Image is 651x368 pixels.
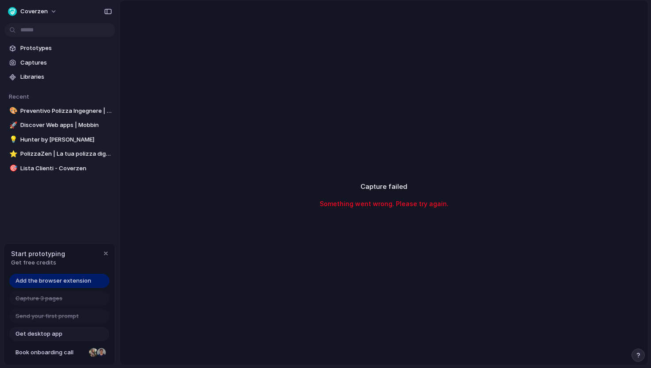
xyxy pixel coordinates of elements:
button: Coverzen [4,4,62,19]
a: 🚀Discover Web apps | Mobbin [4,119,115,132]
button: 🎨 [8,107,17,115]
a: Get desktop app [9,327,109,341]
div: 🎨 [9,106,15,116]
a: ⭐PolizzaZen | La tua polizza digitale senza stress [4,147,115,161]
span: Start prototyping [11,249,65,258]
span: Coverzen [20,7,48,16]
span: Discover Web apps | Mobbin [20,121,112,130]
span: Capture 3 pages [15,294,62,303]
div: ⭐ [9,149,15,159]
a: 💡Hunter by [PERSON_NAME] [4,133,115,146]
div: Christian Iacullo [96,347,107,358]
span: Get desktop app [15,330,62,338]
span: Recent [9,93,29,100]
a: Prototypes [4,42,115,55]
a: 🎯Lista Clienti - Coverzen [4,162,115,175]
span: Get free credits [11,258,65,267]
div: 🚀 [9,120,15,130]
h2: Capture failed [360,182,407,192]
a: Add the browser extension [9,274,109,288]
div: 💡 [9,134,15,145]
span: Send your first prompt [15,312,79,321]
span: Prototypes [20,44,112,53]
div: Nicole Kubica [88,347,99,358]
button: 🎯 [8,164,17,173]
button: 🚀 [8,121,17,130]
span: Captures [20,58,112,67]
span: Add the browser extension [15,276,91,285]
a: Captures [4,56,115,69]
button: ⭐ [8,149,17,158]
span: Preventivo Polizza Ingegnere | PolizzaZen [20,107,112,115]
span: Hunter by [PERSON_NAME] [20,135,112,144]
span: Libraries [20,73,112,81]
span: Lista Clienti - Coverzen [20,164,112,173]
div: 🎯 [9,163,15,173]
a: Book onboarding call [9,345,109,360]
span: Book onboarding call [15,348,85,357]
a: 🎨Preventivo Polizza Ingegnere | PolizzaZen [4,104,115,118]
span: Something went wrong. Please try again. [320,199,449,208]
a: Libraries [4,70,115,84]
span: PolizzaZen | La tua polizza digitale senza stress [20,149,112,158]
button: 💡 [8,135,17,144]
